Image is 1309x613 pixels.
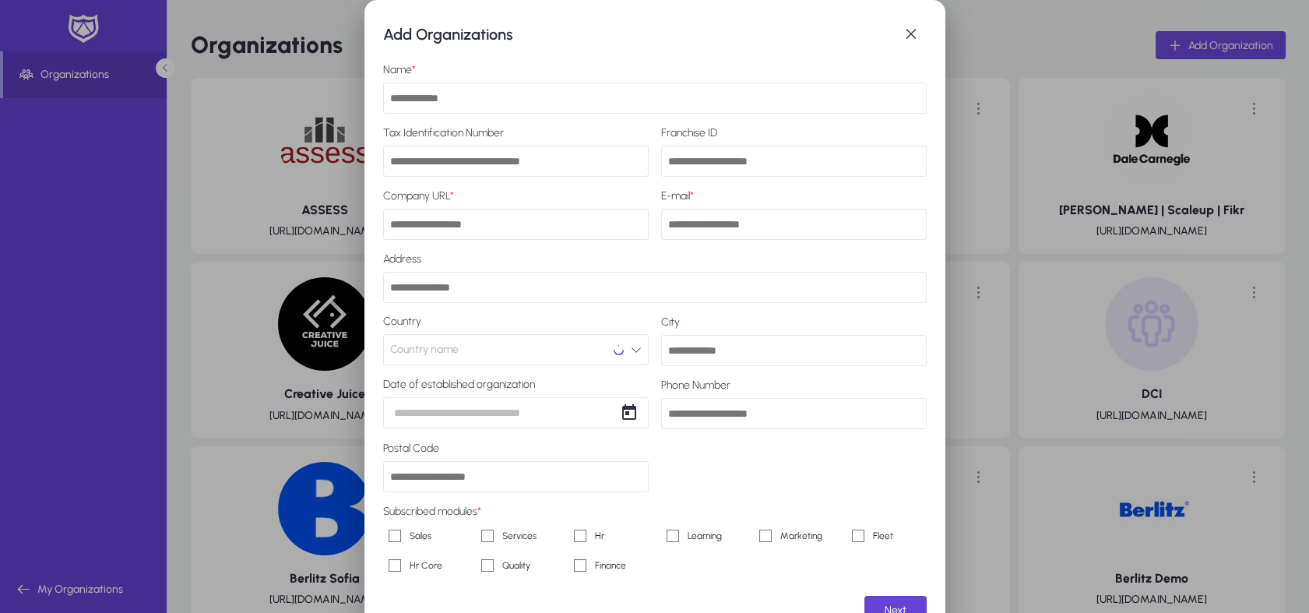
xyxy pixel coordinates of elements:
[383,63,927,83] label: Name
[499,528,537,544] label: Services
[592,528,604,544] label: Hr
[383,379,649,391] label: Date of established organization
[614,397,645,428] button: Open calendar
[661,189,927,209] label: E-mail
[592,558,626,573] label: Finance
[390,334,459,365] span: Country name
[383,442,649,461] label: Postal Code
[383,252,927,272] label: Address
[383,189,649,209] label: Company URL
[383,315,649,328] label: Country
[684,528,722,544] label: Learning
[661,315,927,335] label: City
[777,528,822,544] label: Marketing
[870,528,893,544] label: Fleet
[383,22,896,47] h1: Add Organizations
[383,126,649,146] label: Tax Identification Number
[661,379,927,398] label: Phone Number
[383,505,927,524] label: Subscribed modules
[661,126,927,146] label: Franchise ID
[406,558,442,573] label: Hr Core
[499,558,530,573] label: Quality
[406,528,431,544] label: Sales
